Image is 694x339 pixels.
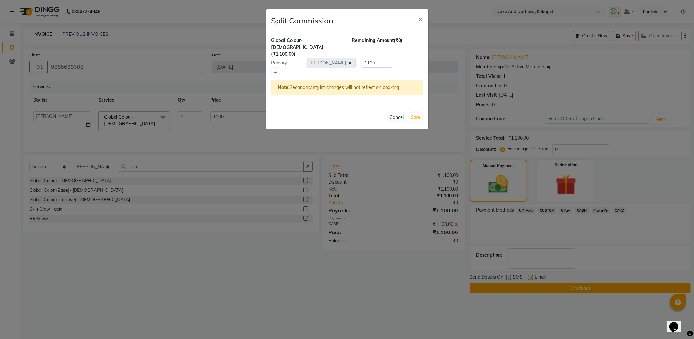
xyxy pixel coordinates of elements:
[271,51,296,57] span: (₹1,100.00)
[413,9,428,28] button: Close
[352,37,394,43] span: Remaining Amount
[387,112,407,122] button: Cancel
[394,37,403,43] span: (₹0)
[278,84,290,90] strong: Note!
[266,60,307,66] div: Primary
[271,37,324,50] span: Global Colour- [DEMOGRAPHIC_DATA]
[667,313,687,332] iframe: chat widget
[410,113,422,122] button: Save
[418,14,423,23] span: ×
[271,80,423,95] div: Secondary stylist changes will not reflect on booking
[271,15,333,26] h4: Split Commission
